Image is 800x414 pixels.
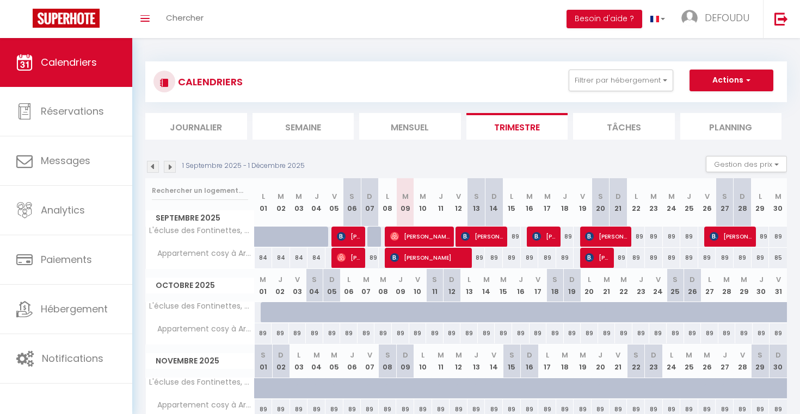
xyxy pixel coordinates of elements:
th: 27 [716,178,734,227]
th: 15 [503,178,521,227]
span: Novembre 2025 [146,353,254,369]
div: 89 [680,248,698,268]
abbr: M [278,191,284,202]
abbr: D [278,350,284,360]
abbr: M [668,191,675,202]
abbr: M [650,191,657,202]
th: 02 [272,178,290,227]
th: 23 [645,344,663,378]
abbr: M [723,274,730,285]
div: 89 [392,323,409,343]
abbr: V [536,274,540,285]
div: 84 [290,248,308,268]
abbr: L [347,274,350,285]
abbr: D [491,191,497,202]
div: 89 [323,323,341,343]
li: Trimestre [466,113,568,140]
span: Analytics [41,203,85,217]
abbr: S [474,191,479,202]
th: 29 [752,344,770,378]
abbr: M [260,274,266,285]
abbr: M [363,274,370,285]
abbr: L [635,191,638,202]
div: 89 [564,323,581,343]
div: 89 [684,323,701,343]
th: 20 [581,269,598,302]
img: ... [681,10,698,26]
th: 13 [467,344,485,378]
th: 19 [564,269,581,302]
th: 12 [450,344,467,378]
th: 04 [307,178,325,227]
div: 89 [581,323,598,343]
div: 89 [698,248,716,268]
div: 89 [409,323,427,343]
th: 26 [698,344,716,378]
abbr: D [690,274,695,285]
span: Notifications [42,352,103,365]
th: 05 [325,344,343,378]
h3: CALENDRIERS [175,70,243,94]
th: 11 [426,269,444,302]
abbr: V [332,191,337,202]
th: 20 [592,178,610,227]
div: 89 [478,323,495,343]
th: 27 [701,269,718,302]
div: 84 [255,248,273,268]
th: 10 [409,269,427,302]
th: 16 [521,178,539,227]
abbr: D [329,274,335,285]
span: Calendriers [41,55,97,69]
th: 21 [610,344,627,378]
th: 30 [769,344,787,378]
input: Rechercher un logement... [152,181,248,200]
abbr: V [456,191,461,202]
abbr: D [403,350,408,360]
abbr: M [544,191,551,202]
abbr: M [580,350,586,360]
span: Appartement cosy à Arques [147,323,256,335]
th: 09 [392,269,409,302]
span: L'écluse des Fontinettes, maison de ville [GEOGRAPHIC_DATA] [147,302,256,310]
abbr: S [598,191,603,202]
abbr: V [491,350,496,360]
div: 89 [615,323,632,343]
abbr: J [398,274,403,285]
abbr: S [261,350,266,360]
abbr: L [759,191,762,202]
th: 23 [632,269,650,302]
abbr: L [670,350,673,360]
div: 89 [538,248,556,268]
div: 89 [272,323,289,343]
abbr: M [526,191,533,202]
th: 19 [574,178,592,227]
abbr: L [262,191,265,202]
div: 89 [718,323,736,343]
span: Appartement cosy à Arques [147,399,256,411]
abbr: J [563,191,567,202]
abbr: D [569,274,575,285]
div: 89 [467,248,485,268]
div: 85 [769,248,787,268]
abbr: V [740,350,745,360]
th: 16 [512,269,530,302]
img: logout [774,12,788,26]
abbr: M [620,274,627,285]
th: 28 [734,178,752,227]
abbr: V [367,350,372,360]
abbr: M [456,350,462,360]
th: 14 [485,178,503,227]
span: Réservations [41,104,104,118]
th: 03 [289,269,306,302]
th: 25 [680,178,698,227]
th: 22 [615,269,632,302]
div: 89 [769,227,787,247]
img: Super Booking [33,9,100,28]
div: 89 [770,323,787,343]
div: 89 [358,323,375,343]
div: 89 [444,323,461,343]
span: Chercher [166,12,204,23]
abbr: M [686,350,692,360]
th: 07 [358,269,375,302]
div: 89 [752,227,770,247]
